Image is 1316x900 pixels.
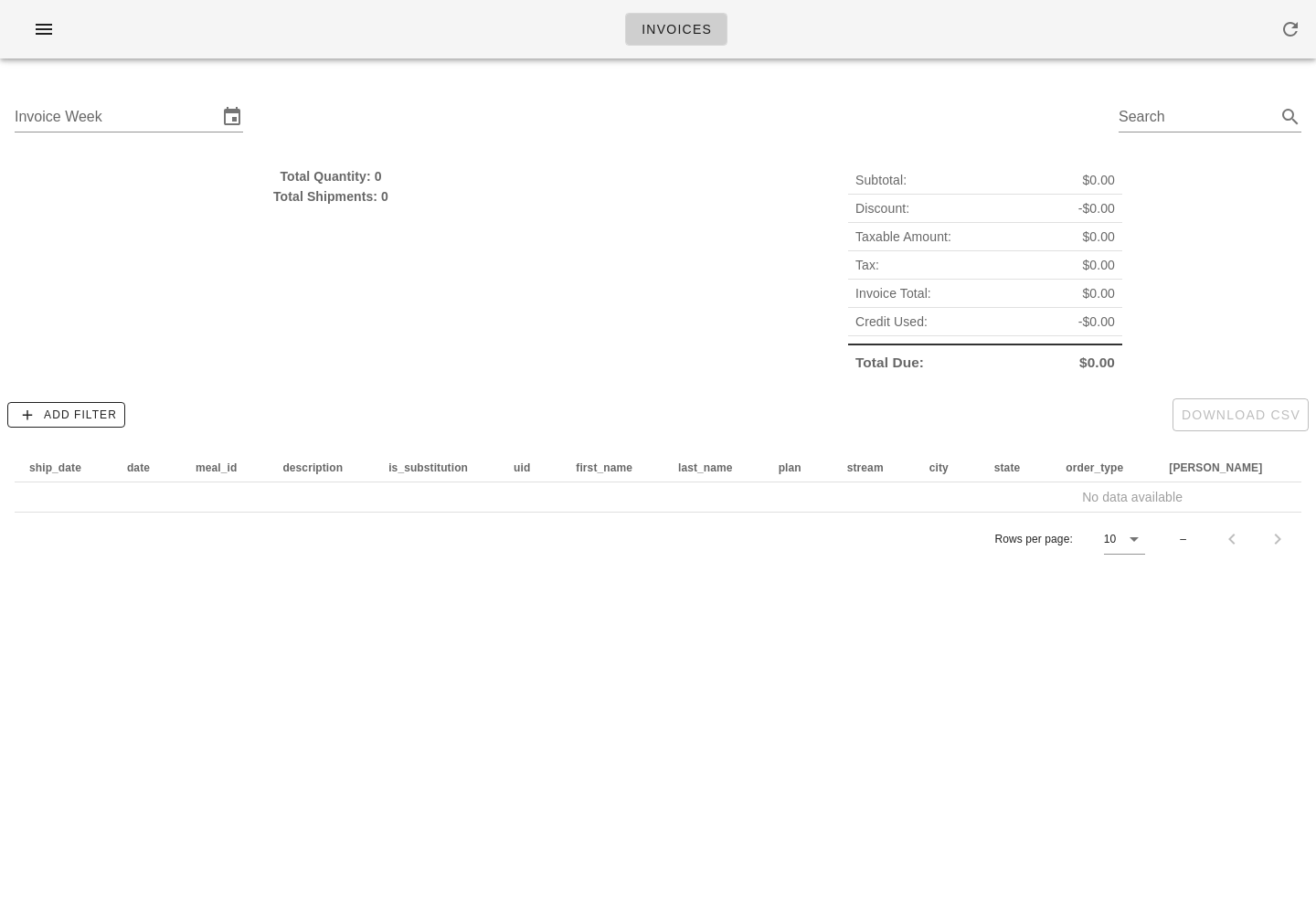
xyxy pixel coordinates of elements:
[625,13,727,46] a: Invoices
[1082,170,1115,190] span: $0.00
[16,407,117,423] span: Add Filter
[855,255,879,275] span: Tax:
[374,453,499,482] th: is_substitution: Not sorted. Activate to sort ascending.
[855,283,931,303] span: Invoice Total:
[181,453,268,482] th: meal_id: Not sorted. Activate to sort ascending.
[855,312,928,332] span: Credit Used:
[847,461,884,474] span: stream
[7,402,125,428] button: Add Filter
[1082,227,1115,247] span: $0.00
[29,461,81,474] span: ship_date
[282,461,343,474] span: description
[1078,198,1115,218] span: -$0.00
[678,461,733,474] span: last_name
[127,461,150,474] span: date
[15,166,647,186] div: Total Quantity: 0
[561,453,663,482] th: first_name: Not sorted. Activate to sort ascending.
[15,453,112,482] th: ship_date: Not sorted. Activate to sort ascending.
[1082,283,1115,303] span: $0.00
[994,513,1145,566] div: Rows per page:
[833,453,915,482] th: stream: Not sorted. Activate to sort ascending.
[855,198,909,218] span: Discount:
[641,22,712,37] span: Invoices
[1078,312,1115,332] span: -$0.00
[499,453,561,482] th: uid: Not sorted. Activate to sort ascending.
[779,461,801,474] span: plan
[764,453,833,482] th: plan: Not sorted. Activate to sort ascending.
[855,227,951,247] span: Taxable Amount:
[1066,461,1123,474] span: order_type
[388,461,468,474] span: is_substitution
[929,461,949,474] span: city
[268,453,374,482] th: description: Not sorted. Activate to sort ascending.
[915,453,980,482] th: city: Not sorted. Activate to sort ascending.
[663,453,764,482] th: last_name: Not sorted. Activate to sort ascending.
[1154,453,1293,482] th: tod: Not sorted. Activate to sort ascending.
[576,461,632,474] span: first_name
[196,461,237,474] span: meal_id
[980,453,1052,482] th: state: Not sorted. Activate to sort ascending.
[1169,461,1262,474] span: [PERSON_NAME]
[1180,531,1186,547] div: –
[1104,531,1116,547] div: 10
[1082,255,1115,275] span: $0.00
[1051,453,1154,482] th: order_type: Not sorted. Activate to sort ascending.
[1079,353,1115,373] span: $0.00
[1104,524,1145,554] div: 10Rows per page:
[514,461,530,474] span: uid
[855,353,924,373] span: Total Due:
[112,453,181,482] th: date: Not sorted. Activate to sort ascending.
[994,461,1021,474] span: state
[855,170,907,190] span: Subtotal:
[15,186,647,206] div: Total Shipments: 0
